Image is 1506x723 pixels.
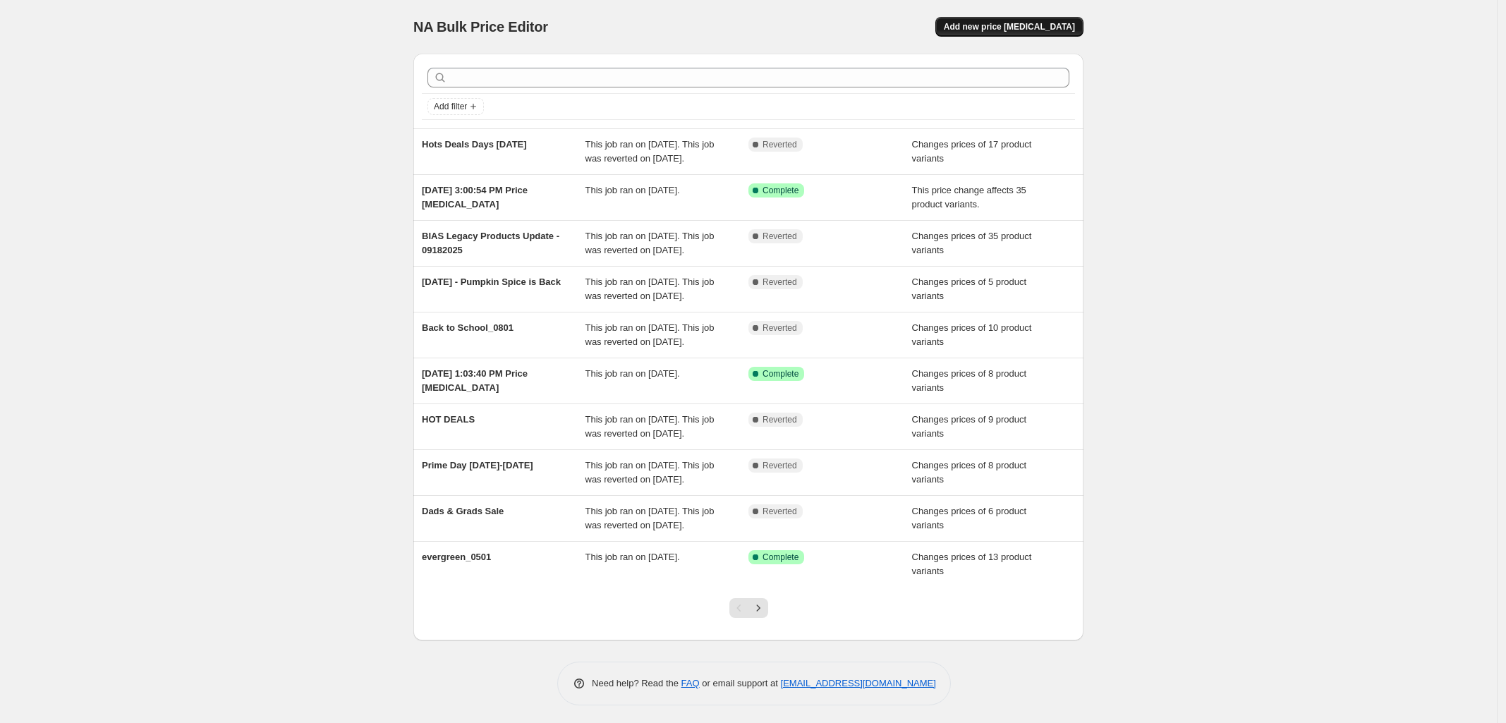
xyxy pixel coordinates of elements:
[763,185,798,196] span: Complete
[422,506,504,516] span: Dads & Grads Sale
[422,322,514,333] span: Back to School_0801
[912,552,1032,576] span: Changes prices of 13 product variants
[585,368,680,379] span: This job ran on [DATE].
[912,139,1032,164] span: Changes prices of 17 product variants
[763,277,797,288] span: Reverted
[763,322,797,334] span: Reverted
[912,506,1027,530] span: Changes prices of 6 product variants
[434,101,467,112] span: Add filter
[585,506,715,530] span: This job ran on [DATE]. This job was reverted on [DATE].
[592,678,681,688] span: Need help? Read the
[912,368,1027,393] span: Changes prices of 8 product variants
[585,185,680,195] span: This job ran on [DATE].
[681,678,700,688] a: FAQ
[585,277,715,301] span: This job ran on [DATE]. This job was reverted on [DATE].
[585,552,680,562] span: This job ran on [DATE].
[912,322,1032,347] span: Changes prices of 10 product variants
[585,231,715,255] span: This job ran on [DATE]. This job was reverted on [DATE].
[585,139,715,164] span: This job ran on [DATE]. This job was reverted on [DATE].
[912,460,1027,485] span: Changes prices of 8 product variants
[729,598,768,618] nav: Pagination
[912,277,1027,301] span: Changes prices of 5 product variants
[422,552,491,562] span: evergreen_0501
[912,414,1027,439] span: Changes prices of 9 product variants
[700,678,781,688] span: or email support at
[422,277,561,287] span: [DATE] - Pumpkin Spice is Back
[935,17,1083,37] button: Add new price [MEDICAL_DATA]
[422,460,533,470] span: Prime Day [DATE]-[DATE]
[585,322,715,347] span: This job ran on [DATE]. This job was reverted on [DATE].
[763,368,798,379] span: Complete
[781,678,936,688] a: [EMAIL_ADDRESS][DOMAIN_NAME]
[422,368,528,393] span: [DATE] 1:03:40 PM Price [MEDICAL_DATA]
[912,231,1032,255] span: Changes prices of 35 product variants
[585,414,715,439] span: This job ran on [DATE]. This job was reverted on [DATE].
[912,185,1026,209] span: This price change affects 35 product variants.
[944,21,1075,32] span: Add new price [MEDICAL_DATA]
[422,185,528,209] span: [DATE] 3:00:54 PM Price [MEDICAL_DATA]
[748,598,768,618] button: Next
[763,460,797,471] span: Reverted
[763,231,797,242] span: Reverted
[422,231,559,255] span: BIAS Legacy Products Update - 09182025
[422,414,475,425] span: HOT DEALS
[585,460,715,485] span: This job ran on [DATE]. This job was reverted on [DATE].
[427,98,484,115] button: Add filter
[413,19,548,35] span: NA Bulk Price Editor
[763,506,797,517] span: Reverted
[763,414,797,425] span: Reverted
[763,139,797,150] span: Reverted
[422,139,527,150] span: Hots Deals Days [DATE]
[763,552,798,563] span: Complete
